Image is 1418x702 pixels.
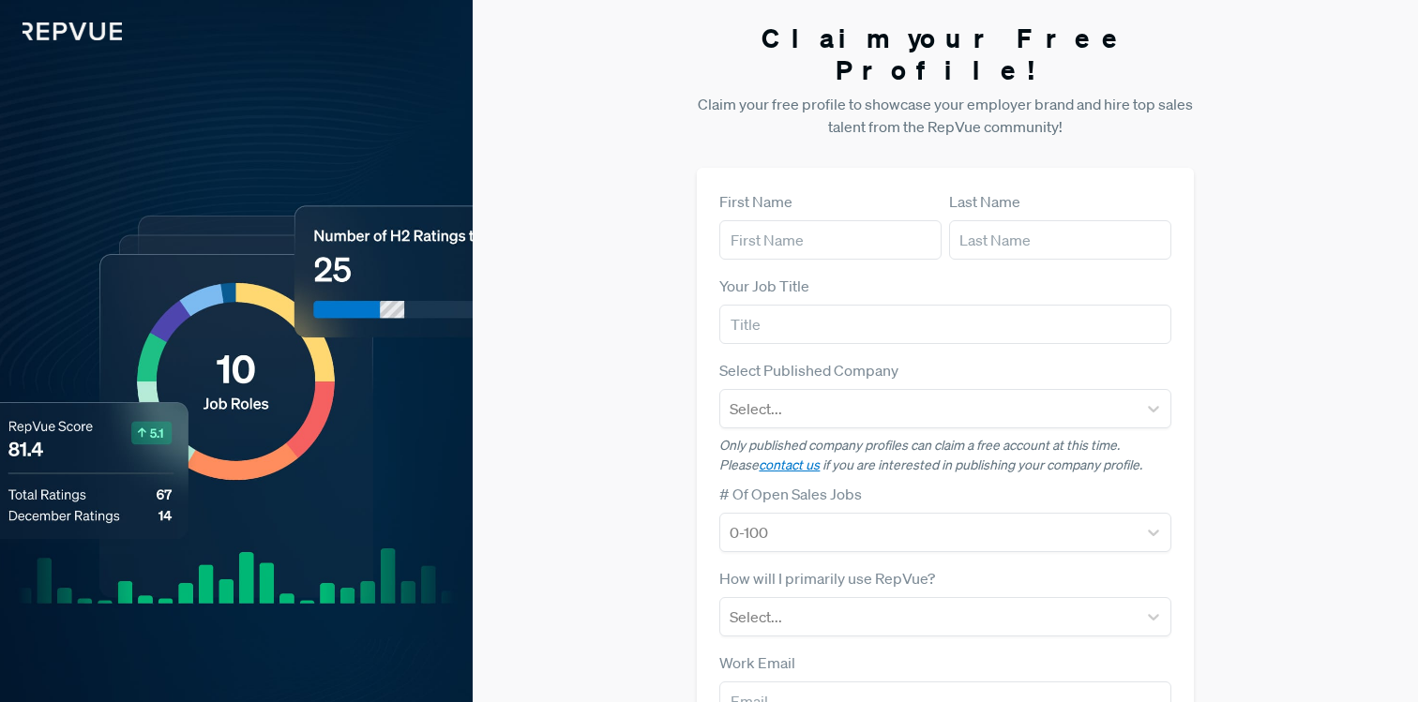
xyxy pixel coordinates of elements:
[719,483,862,505] label: # Of Open Sales Jobs
[697,22,1193,85] h3: Claim your Free Profile!
[719,359,898,381] label: Select Published Company
[949,190,1020,213] label: Last Name
[949,220,1171,260] input: Last Name
[719,220,942,260] input: First Name
[719,275,809,297] label: Your Job Title
[719,305,1170,344] input: Title
[697,93,1193,138] p: Claim your free profile to showcase your employer brand and hire top sales talent from the RepVue...
[759,456,820,473] a: contact us
[719,651,795,674] label: Work Email
[719,436,1170,475] p: Only published company profiles can claim a free account at this time. Please if you are interest...
[719,190,792,213] label: First Name
[719,567,935,590] label: How will I primarily use RepVue?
